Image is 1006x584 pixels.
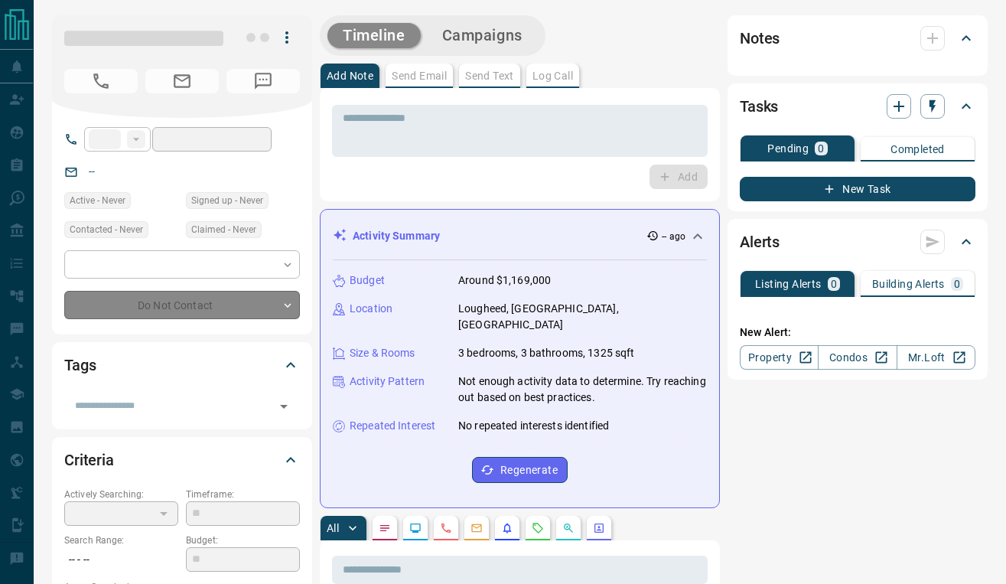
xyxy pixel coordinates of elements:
button: Open [273,396,295,417]
span: Contacted - Never [70,222,143,237]
p: All [327,523,339,533]
div: Criteria [64,442,300,478]
span: No Email [145,69,219,93]
button: Timeline [327,23,421,48]
p: 0 [818,143,824,154]
svg: Requests [532,522,544,534]
p: Listing Alerts [755,279,822,289]
p: No repeated interests identified [458,418,609,434]
svg: Emails [470,522,483,534]
a: Mr.Loft [897,345,975,370]
a: Condos [818,345,897,370]
p: Completed [890,144,945,155]
a: Property [740,345,819,370]
span: Active - Never [70,193,125,208]
p: Activity Pattern [350,374,425,390]
p: New Alert: [740,325,975,341]
svg: Lead Browsing Activity [409,522,422,534]
span: No Number [64,69,138,93]
p: -- ago [662,230,685,243]
a: -- [89,165,95,178]
p: Location [350,301,392,317]
div: Notes [740,20,975,57]
p: Actively Searching: [64,488,178,501]
p: Not enough activity data to determine. Try reaching out based on best practices. [458,374,707,406]
span: Signed up - Never [191,193,263,208]
p: Add Note [327,70,373,81]
div: Activity Summary-- ago [333,222,707,250]
svg: Notes [379,522,391,534]
p: -- - -- [64,547,178,573]
div: Tags [64,347,300,383]
p: Repeated Interest [350,418,435,434]
span: Claimed - Never [191,222,256,237]
svg: Opportunities [562,522,575,534]
h2: Tasks [740,94,778,119]
p: Budget [350,272,385,289]
div: Alerts [740,223,975,260]
p: Building Alerts [872,279,945,289]
p: 3 bedrooms, 3 bathrooms, 1325 sqft [458,345,634,361]
p: Around $1,169,000 [458,272,551,289]
div: Do Not Contact [64,291,300,319]
svg: Calls [440,522,452,534]
svg: Agent Actions [593,522,605,534]
p: Size & Rooms [350,345,415,361]
p: Search Range: [64,533,178,547]
h2: Criteria [64,448,114,472]
h2: Alerts [740,230,780,254]
svg: Listing Alerts [501,522,513,534]
h2: Notes [740,26,780,51]
h2: Tags [64,353,96,377]
p: Timeframe: [186,488,300,501]
p: 0 [831,279,837,289]
button: Campaigns [427,23,538,48]
span: No Number [226,69,300,93]
p: Activity Summary [353,228,440,244]
button: New Task [740,177,975,201]
button: Regenerate [472,457,568,483]
p: Pending [767,143,809,154]
p: 0 [954,279,960,289]
div: Tasks [740,88,975,125]
p: Lougheed, [GEOGRAPHIC_DATA], [GEOGRAPHIC_DATA] [458,301,707,333]
p: Budget: [186,533,300,547]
